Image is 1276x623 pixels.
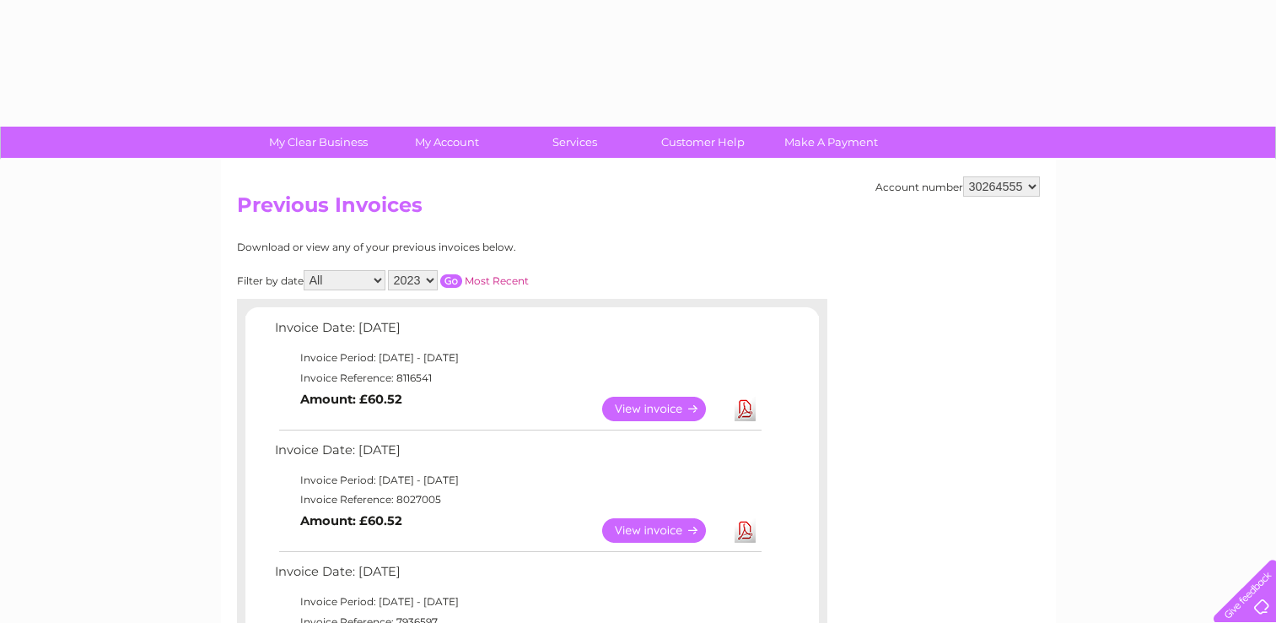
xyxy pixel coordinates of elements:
td: Invoice Reference: 8027005 [271,490,764,510]
a: Most Recent [465,274,529,287]
div: Filter by date [237,270,680,290]
td: Invoice Date: [DATE] [271,561,764,592]
td: Invoice Date: [DATE] [271,317,764,348]
h2: Previous Invoices [237,193,1040,225]
a: View [602,518,726,543]
b: Amount: £60.52 [300,392,402,407]
a: Download [735,518,756,543]
td: Invoice Date: [DATE] [271,439,764,470]
td: Invoice Reference: 8116541 [271,368,764,388]
a: My Account [377,127,516,158]
td: Invoice Period: [DATE] - [DATE] [271,348,764,368]
a: Customer Help [633,127,773,158]
a: My Clear Business [249,127,388,158]
td: Invoice Period: [DATE] - [DATE] [271,470,764,490]
b: Amount: £60.52 [300,513,402,528]
div: Download or view any of your previous invoices below. [237,241,680,253]
a: Download [735,397,756,421]
td: Invoice Period: [DATE] - [DATE] [271,592,764,612]
a: View [602,397,726,421]
div: Account number [875,176,1040,197]
a: Make A Payment [762,127,901,158]
a: Services [505,127,644,158]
